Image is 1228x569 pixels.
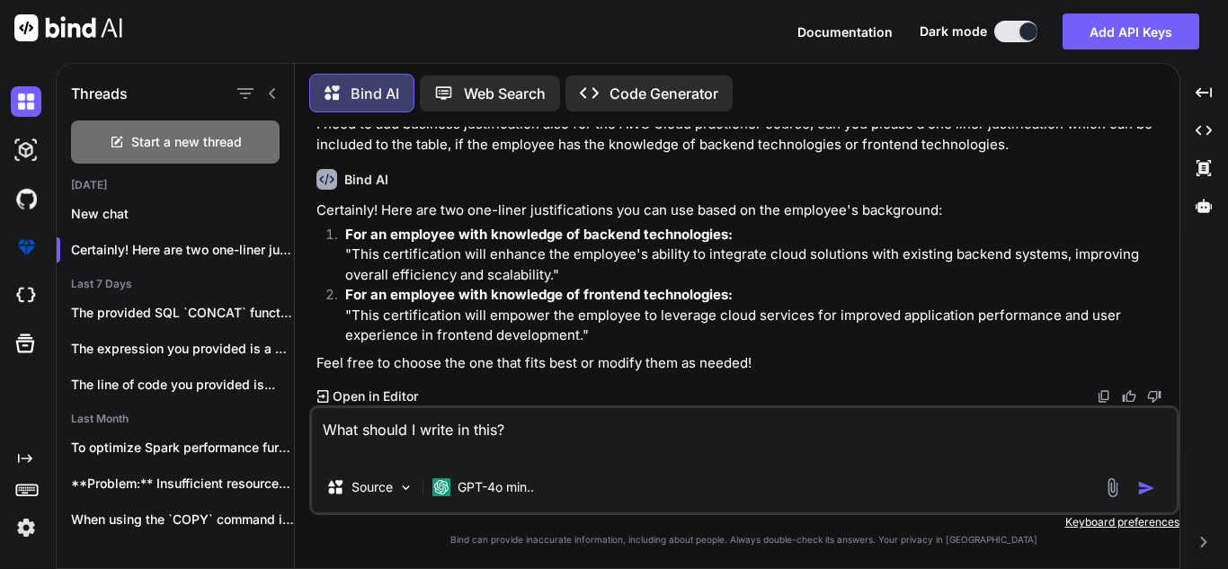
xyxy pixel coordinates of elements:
[1097,389,1111,404] img: copy
[1147,389,1161,404] img: dislike
[351,83,399,104] p: Bind AI
[57,277,294,291] h2: Last 7 Days
[309,533,1179,547] p: Bind can provide inaccurate information, including about people. Always double-check its answers....
[71,205,294,223] p: New chat
[464,83,546,104] p: Web Search
[1063,13,1199,49] button: Add API Keys
[432,478,450,496] img: GPT-4o mini
[316,114,1176,155] p: I need to add business justification also for the AWS Cloud practioner course, can you please a o...
[71,340,294,358] p: The expression you provided is a SQL...
[14,14,122,41] img: Bind AI
[11,183,41,214] img: githubDark
[11,86,41,117] img: darkChat
[398,480,414,495] img: Pick Models
[1137,479,1155,497] img: icon
[345,226,733,243] strong: For an employee with knowledge of backend technologies:
[345,285,1176,346] p: "This certification will empower the employee to leverage cloud services for improved application...
[71,511,294,529] p: When using the `COPY` command in a...
[316,353,1176,374] p: Feel free to choose the one that fits best or modify them as needed!
[797,22,893,41] button: Documentation
[345,286,733,303] strong: For an employee with knowledge of frontend technologies:
[71,376,294,394] p: The line of code you provided is...
[345,225,1176,286] p: "This certification will enhance the employee's ability to integrate cloud solutions with existin...
[351,478,393,496] p: Source
[131,133,242,151] span: Start a new thread
[1122,389,1136,404] img: like
[11,135,41,165] img: darkAi-studio
[57,412,294,426] h2: Last Month
[71,439,294,457] p: To optimize Spark performance further within the...
[71,241,294,259] p: Certainly! Here are two one-liner justif...
[797,24,893,40] span: Documentation
[309,515,1179,529] p: Keyboard preferences
[333,387,418,405] p: Open in Editor
[11,512,41,543] img: settings
[71,475,294,493] p: **Problem:** Insufficient resources for the IRAS lead...
[57,178,294,192] h2: [DATE]
[1102,477,1123,498] img: attachment
[316,200,1176,221] p: Certainly! Here are two one-liner justifications you can use based on the employee's background:
[71,83,128,104] h1: Threads
[312,408,1177,462] textarea: What should I write in this?
[11,280,41,311] img: cloudideIcon
[458,478,534,496] p: GPT-4o min..
[920,22,987,40] span: Dark mode
[11,232,41,262] img: premium
[71,547,294,565] p: To handle division by zero in a...
[610,83,718,104] p: Code Generator
[344,171,388,189] h6: Bind AI
[71,304,294,322] p: The provided SQL `CONCAT` function appears to...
